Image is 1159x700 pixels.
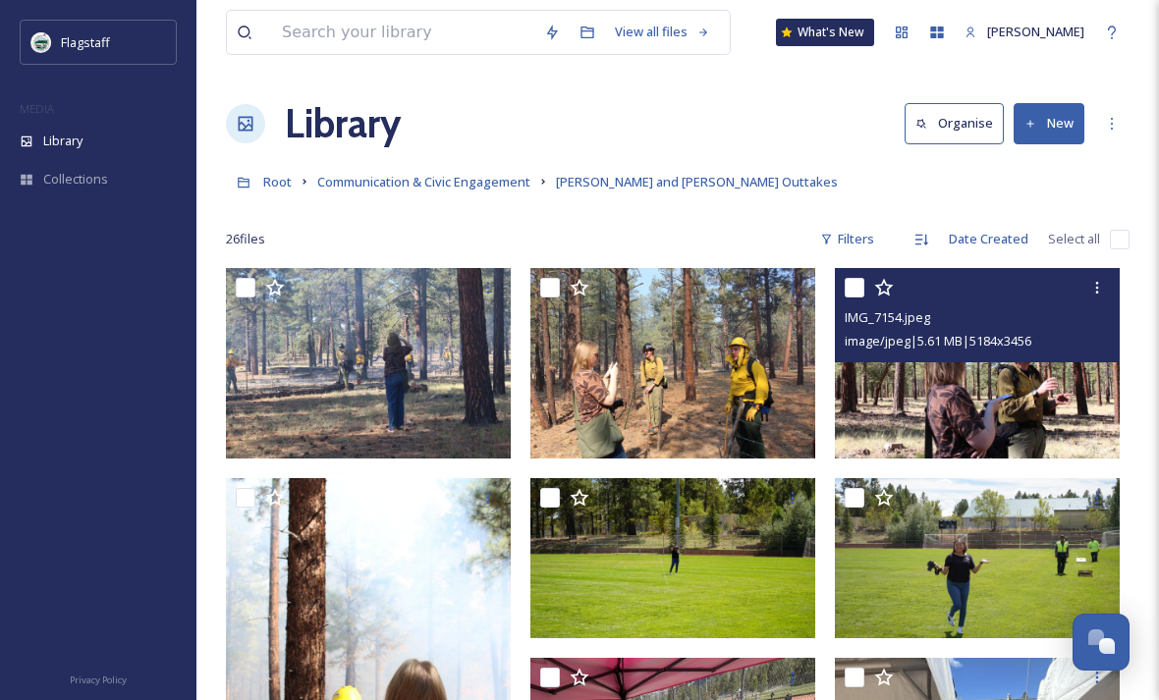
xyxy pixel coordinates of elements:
a: View all files [605,13,720,51]
span: MEDIA [20,101,54,116]
span: [PERSON_NAME] and [PERSON_NAME] Outtakes [556,173,838,190]
img: IMG_7014.jpeg [226,268,511,458]
span: image/jpeg | 5.61 MB | 5184 x 3456 [845,332,1031,350]
button: Organise [905,103,1004,143]
span: Communication & Civic Engagement [317,173,530,190]
div: Date Created [939,220,1038,258]
span: Select all [1048,230,1100,248]
a: What's New [776,19,874,46]
img: images%20%282%29.jpeg [31,32,51,52]
a: Root [263,170,292,193]
a: [PERSON_NAME] [955,13,1094,51]
img: DSC06469.JPG [530,478,815,638]
a: Privacy Policy [70,667,127,690]
a: Library [285,94,401,153]
button: Open Chat [1073,614,1130,671]
span: Root [263,173,292,190]
span: Library [43,132,83,150]
span: IMG_7154.jpeg [845,308,930,326]
img: IMG_7070.jpeg [530,268,815,458]
div: Filters [810,220,884,258]
input: Search your library [272,11,534,54]
img: IMG_7154.jpeg [835,268,1120,458]
span: Collections [43,170,108,188]
span: [PERSON_NAME] [987,23,1084,40]
a: Organise [905,103,1014,143]
span: 26 file s [226,230,265,248]
button: New [1014,103,1084,143]
span: Privacy Policy [70,673,127,686]
a: [PERSON_NAME] and [PERSON_NAME] Outtakes [556,170,838,193]
a: Communication & Civic Engagement [317,170,530,193]
span: Flagstaff [61,33,110,51]
img: DSC06473.JPG [835,478,1120,638]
